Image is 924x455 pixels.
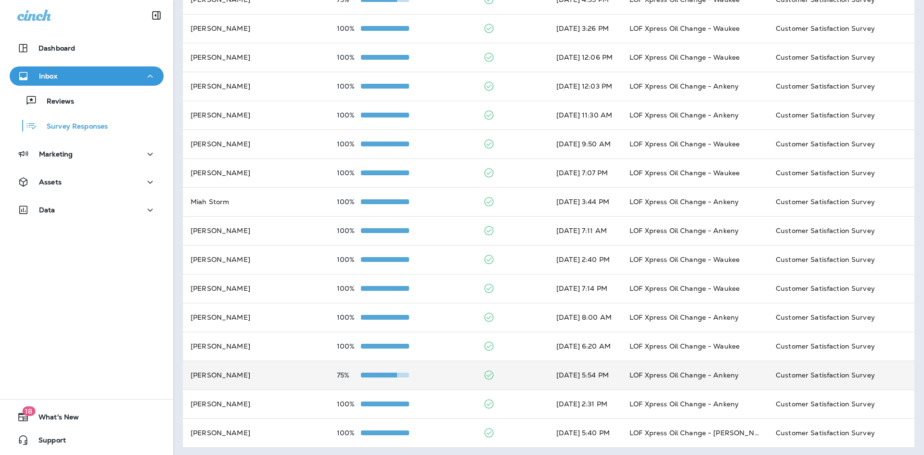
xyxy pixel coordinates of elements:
[183,390,329,418] td: [PERSON_NAME]
[549,72,622,101] td: [DATE] 12:03 PM
[768,72,914,101] td: Customer Satisfaction Survey
[549,14,622,43] td: [DATE] 3:26 PM
[337,256,361,263] p: 100%
[10,39,164,58] button: Dashboard
[183,14,329,43] td: [PERSON_NAME]
[622,130,768,158] td: LOF Xpress Oil Change - Waukee
[337,429,361,437] p: 100%
[549,187,622,216] td: [DATE] 3:44 PM
[768,14,914,43] td: Customer Satisfaction Survey
[10,407,164,427] button: 18What's New
[549,216,622,245] td: [DATE] 7:11 AM
[549,43,622,72] td: [DATE] 12:06 PM
[768,332,914,361] td: Customer Satisfaction Survey
[337,198,361,206] p: 100%
[549,245,622,274] td: [DATE] 2:40 PM
[622,303,768,332] td: LOF Xpress Oil Change - Ankeny
[622,361,768,390] td: LOF Xpress Oil Change - Ankeny
[183,158,329,187] td: [PERSON_NAME]
[622,158,768,187] td: LOF Xpress Oil Change - Waukee
[622,216,768,245] td: LOF Xpress Oil Change - Ankeny
[337,313,361,321] p: 100%
[549,274,622,303] td: [DATE] 7:14 PM
[768,245,914,274] td: Customer Satisfaction Survey
[768,43,914,72] td: Customer Satisfaction Survey
[622,245,768,274] td: LOF Xpress Oil Change - Waukee
[337,227,361,234] p: 100%
[337,53,361,61] p: 100%
[29,413,79,425] span: What's New
[143,6,170,25] button: Collapse Sidebar
[10,430,164,450] button: Support
[10,172,164,192] button: Assets
[549,332,622,361] td: [DATE] 6:20 AM
[37,97,74,106] p: Reviews
[768,303,914,332] td: Customer Satisfaction Survey
[337,285,361,292] p: 100%
[183,361,329,390] td: [PERSON_NAME]
[622,187,768,216] td: LOF Xpress Oil Change - Ankeny
[549,361,622,390] td: [DATE] 5:54 PM
[38,44,75,52] p: Dashboard
[549,390,622,418] td: [DATE] 2:31 PM
[768,361,914,390] td: Customer Satisfaction Survey
[622,332,768,361] td: LOF Xpress Oil Change - Waukee
[622,418,768,447] td: LOF Xpress Oil Change - [PERSON_NAME]
[549,101,622,130] td: [DATE] 11:30 AM
[622,101,768,130] td: LOF Xpress Oil Change - Ankeny
[768,187,914,216] td: Customer Satisfaction Survey
[549,130,622,158] td: [DATE] 9:50 AM
[22,406,35,416] span: 18
[549,303,622,332] td: [DATE] 8:00 AM
[39,72,57,80] p: Inbox
[183,101,329,130] td: [PERSON_NAME]
[622,14,768,43] td: LOF Xpress Oil Change - Waukee
[622,390,768,418] td: LOF Xpress Oil Change - Ankeny
[183,245,329,274] td: [PERSON_NAME]
[768,418,914,447] td: Customer Satisfaction Survey
[10,66,164,86] button: Inbox
[768,158,914,187] td: Customer Satisfaction Survey
[39,150,73,158] p: Marketing
[183,332,329,361] td: [PERSON_NAME]
[183,72,329,101] td: [PERSON_NAME]
[768,274,914,303] td: Customer Satisfaction Survey
[183,43,329,72] td: [PERSON_NAME]
[549,158,622,187] td: [DATE] 7:07 PM
[183,418,329,447] td: [PERSON_NAME]
[337,371,361,379] p: 75%
[10,91,164,111] button: Reviews
[622,274,768,303] td: LOF Xpress Oil Change - Waukee
[549,418,622,447] td: [DATE] 5:40 PM
[183,216,329,245] td: [PERSON_NAME]
[183,303,329,332] td: [PERSON_NAME]
[183,274,329,303] td: [PERSON_NAME]
[622,43,768,72] td: LOF Xpress Oil Change - Waukee
[183,187,329,216] td: Miah Storm
[39,206,55,214] p: Data
[768,101,914,130] td: Customer Satisfaction Survey
[337,342,361,350] p: 100%
[337,111,361,119] p: 100%
[768,130,914,158] td: Customer Satisfaction Survey
[10,144,164,164] button: Marketing
[622,72,768,101] td: LOF Xpress Oil Change - Ankeny
[183,130,329,158] td: [PERSON_NAME]
[337,400,361,408] p: 100%
[37,122,108,131] p: Survey Responses
[768,390,914,418] td: Customer Satisfaction Survey
[768,216,914,245] td: Customer Satisfaction Survey
[337,140,361,148] p: 100%
[337,82,361,90] p: 100%
[337,169,361,177] p: 100%
[10,116,164,136] button: Survey Responses
[10,200,164,220] button: Data
[39,178,62,186] p: Assets
[337,25,361,32] p: 100%
[29,436,66,448] span: Support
